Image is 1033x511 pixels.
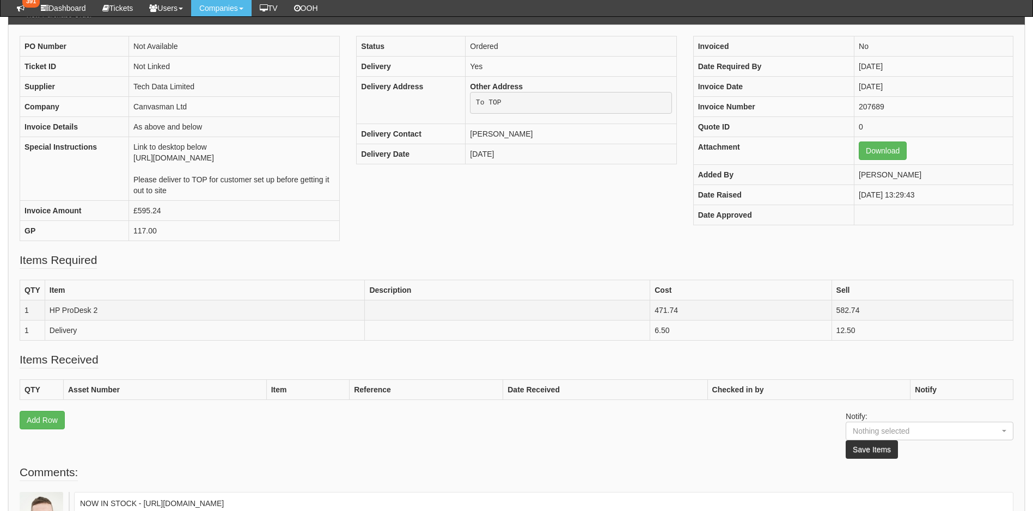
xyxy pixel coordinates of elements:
th: Quote ID [693,117,854,137]
p: NOW IN STOCK - [URL][DOMAIN_NAME] [80,498,1007,509]
th: GP [20,221,129,241]
legend: Items Received [20,352,99,368]
th: Date Raised [693,185,854,205]
th: Date Approved [693,205,854,225]
td: Link to desktop below [URL][DOMAIN_NAME] Please deliver to TOP for customer set up before getting... [129,137,340,201]
th: Date Received [503,380,707,400]
th: Cost [650,280,832,300]
th: Special Instructions [20,137,129,201]
td: [DATE] 13:29:43 [854,185,1013,205]
th: Delivery Address [357,77,466,124]
th: Status [357,36,466,57]
th: QTY [20,380,64,400]
a: Add Row [20,411,65,429]
legend: Items Required [20,252,97,269]
th: Reference [350,380,503,400]
td: 117.00 [129,221,340,241]
td: Tech Data Limited [129,77,340,97]
th: Delivery Contact [357,124,466,144]
th: Invoice Date [693,77,854,97]
th: Delivery [357,57,466,77]
th: Description [365,280,650,300]
th: Invoice Number [693,97,854,117]
td: Not Available [129,36,340,57]
th: Sell [832,280,1013,300]
th: Invoiced [693,36,854,57]
td: 1 [20,321,45,341]
td: [PERSON_NAME] [854,165,1013,185]
th: Invoice Details [20,117,129,137]
th: Company [20,97,129,117]
th: Delivery Date [357,144,466,164]
pre: To TOP [470,92,671,114]
th: Checked in by [707,380,910,400]
td: 582.74 [832,300,1013,321]
td: HP ProDesk 2 [45,300,365,321]
th: Invoice Amount [20,201,129,221]
td: 1 [20,300,45,321]
td: [DATE] [466,144,676,164]
td: Delivery [45,321,365,341]
td: [PERSON_NAME] [466,124,676,144]
th: Item [266,380,350,400]
p: Notify: [846,411,1013,459]
td: 0 [854,117,1013,137]
td: Yes [466,57,676,77]
td: As above and below [129,117,340,137]
td: Canvasman Ltd [129,97,340,117]
th: Notify [910,380,1013,400]
th: Date Required By [693,57,854,77]
th: Attachment [693,137,854,165]
th: Supplier [20,77,129,97]
td: No [854,36,1013,57]
th: Added By [693,165,854,185]
button: Save Items [846,440,898,459]
td: 207689 [854,97,1013,117]
button: Nothing selected [846,422,1013,440]
b: Other Address [470,82,523,91]
td: 471.74 [650,300,832,321]
legend: Comments: [20,464,78,481]
th: QTY [20,280,45,300]
a: Download [859,141,907,160]
td: [DATE] [854,57,1013,77]
td: Ordered [466,36,676,57]
td: Not Linked [129,57,340,77]
td: [DATE] [854,77,1013,97]
th: PO Number [20,36,129,57]
td: 12.50 [832,321,1013,341]
td: £595.24 [129,201,340,221]
th: Asset Number [64,380,267,400]
th: Item [45,280,365,300]
th: Ticket ID [20,57,129,77]
td: 6.50 [650,321,832,341]
div: Nothing selected [853,426,986,436]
